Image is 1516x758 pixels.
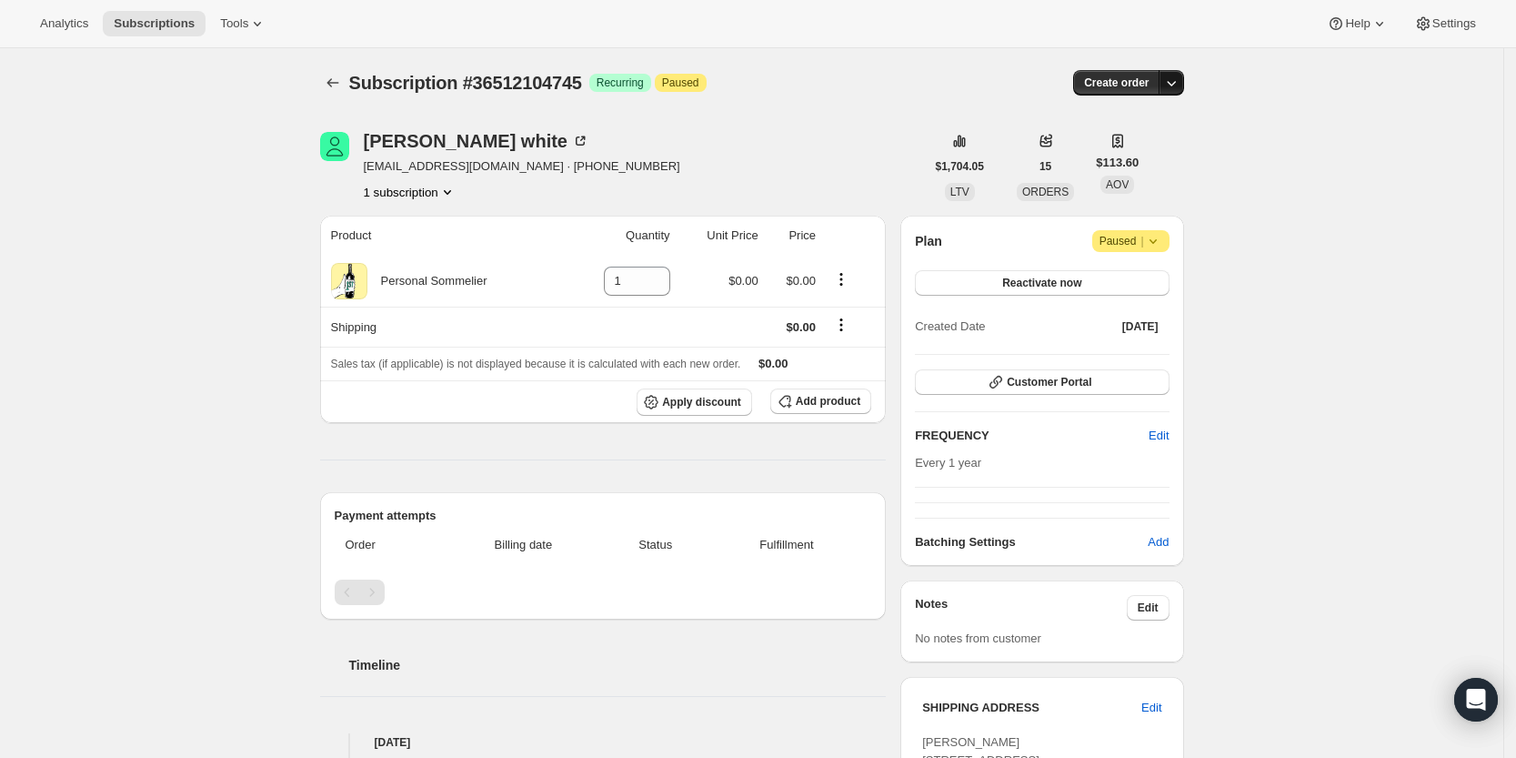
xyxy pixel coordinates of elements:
h2: Payment attempts [335,507,872,525]
button: Product actions [827,269,856,289]
button: Edit [1130,693,1172,723]
span: Subscription #36512104745 [349,73,582,93]
span: Add product [796,394,860,409]
h2: Plan [915,232,942,250]
th: Product [320,216,566,256]
span: Billing date [448,536,598,554]
span: Paused [1099,232,1162,250]
h6: Batching Settings [915,533,1148,551]
span: Customer Portal [1007,375,1091,389]
button: Shipping actions [827,315,856,335]
span: Help [1345,16,1370,31]
img: product img [331,263,367,299]
button: Subscriptions [320,70,346,96]
button: Edit [1138,421,1180,450]
span: Analytics [40,16,88,31]
button: Tools [209,11,277,36]
span: LTV [950,186,969,198]
span: ORDERS [1022,186,1069,198]
nav: Pagination [335,580,872,605]
span: $0.00 [758,357,788,370]
span: $0.00 [786,320,816,334]
h3: SHIPPING ADDRESS [922,699,1141,717]
span: Paused [662,76,699,90]
span: Create order [1084,76,1149,90]
th: Shipping [320,307,566,347]
button: $1,704.05 [925,154,995,179]
span: [EMAIL_ADDRESS][DOMAIN_NAME] · [PHONE_NUMBER] [364,157,680,176]
span: Edit [1138,601,1159,615]
div: [PERSON_NAME] white [364,132,589,150]
button: Help [1316,11,1399,36]
span: | [1140,234,1143,248]
span: Created Date [915,318,985,336]
span: $113.60 [1096,154,1139,172]
span: Edit [1141,699,1161,717]
span: $0.00 [728,274,758,288]
span: [DATE] [1122,319,1159,334]
span: Settings [1432,16,1476,31]
span: 15 [1039,159,1051,174]
h2: Timeline [349,656,887,674]
span: Fulfillment [713,536,860,554]
th: Order [335,525,444,565]
span: Reactivate now [1002,276,1081,290]
span: jim white [320,132,349,161]
button: Create order [1073,70,1160,96]
button: 15 [1029,154,1062,179]
button: Add product [770,389,871,414]
button: Add [1137,528,1180,557]
span: Every 1 year [915,456,981,470]
div: Personal Sommelier [367,272,487,290]
button: Analytics [29,11,99,36]
h4: [DATE] [320,733,887,752]
span: Sales tax (if applicable) is not displayed because it is calculated with each new order. [331,358,741,370]
span: Subscriptions [114,16,195,31]
h2: FREQUENCY [915,427,1149,445]
button: Customer Portal [915,369,1169,395]
button: Product actions [364,183,457,201]
button: Settings [1403,11,1487,36]
span: Tools [220,16,248,31]
button: [DATE] [1111,314,1170,339]
span: No notes from customer [915,632,1041,645]
h3: Notes [915,595,1127,621]
span: $1,704.05 [936,159,984,174]
span: Edit [1149,427,1169,445]
th: Quantity [566,216,676,256]
span: AOV [1106,178,1129,191]
span: Status [609,536,702,554]
button: Subscriptions [103,11,206,36]
th: Unit Price [676,216,764,256]
span: Recurring [597,76,644,90]
span: Add [1148,533,1169,551]
span: Apply discount [662,395,741,409]
button: Edit [1127,595,1170,621]
span: $0.00 [786,274,816,288]
th: Price [764,216,821,256]
button: Apply discount [637,389,752,416]
div: Open Intercom Messenger [1454,678,1498,722]
button: Reactivate now [915,270,1169,296]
